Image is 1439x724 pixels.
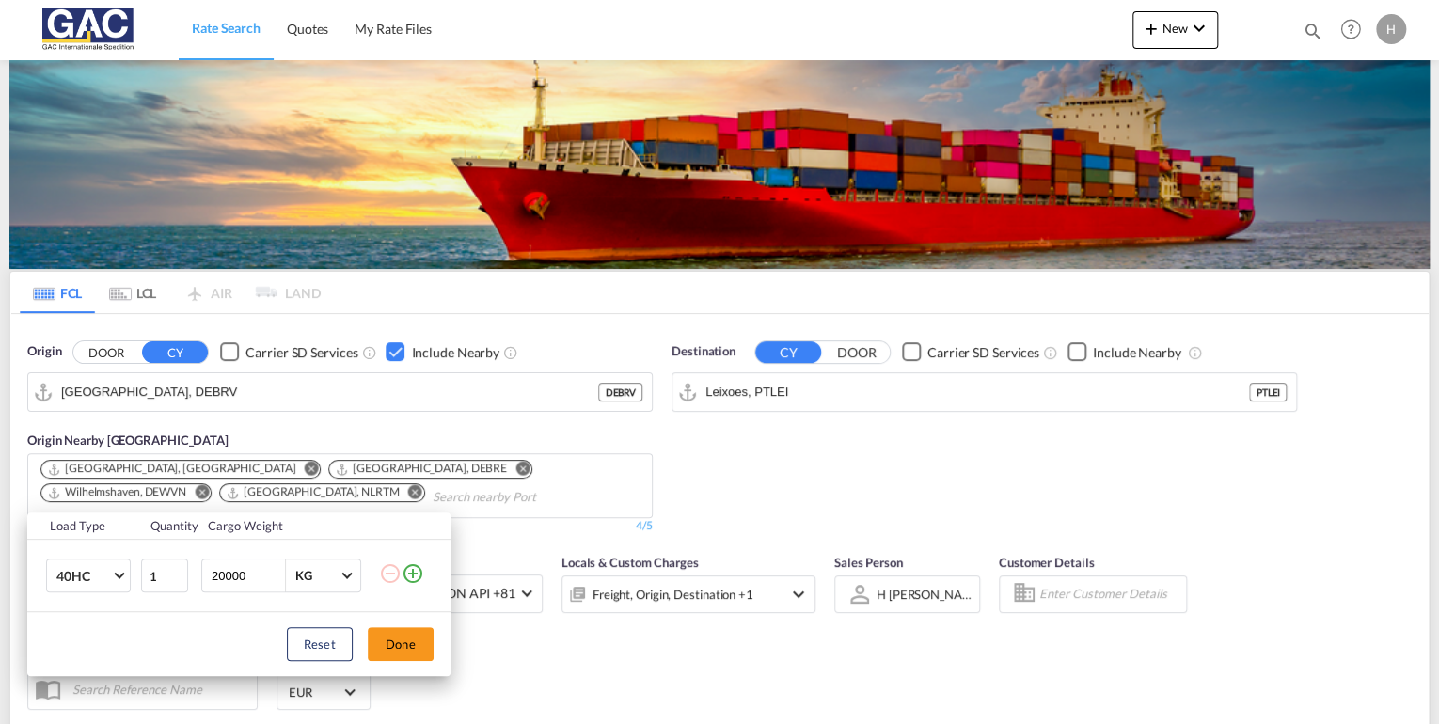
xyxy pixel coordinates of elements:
[141,559,188,592] input: Qty
[139,512,198,540] th: Quantity
[379,562,402,585] md-icon: icon-minus-circle-outline
[46,559,131,592] md-select: Choose: 40HC
[210,559,285,591] input: Enter Weight
[295,568,312,583] div: KG
[56,567,111,586] span: 40HC
[208,517,368,534] div: Cargo Weight
[27,512,139,540] th: Load Type
[287,627,353,661] button: Reset
[402,562,424,585] md-icon: icon-plus-circle-outline
[368,627,434,661] button: Done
